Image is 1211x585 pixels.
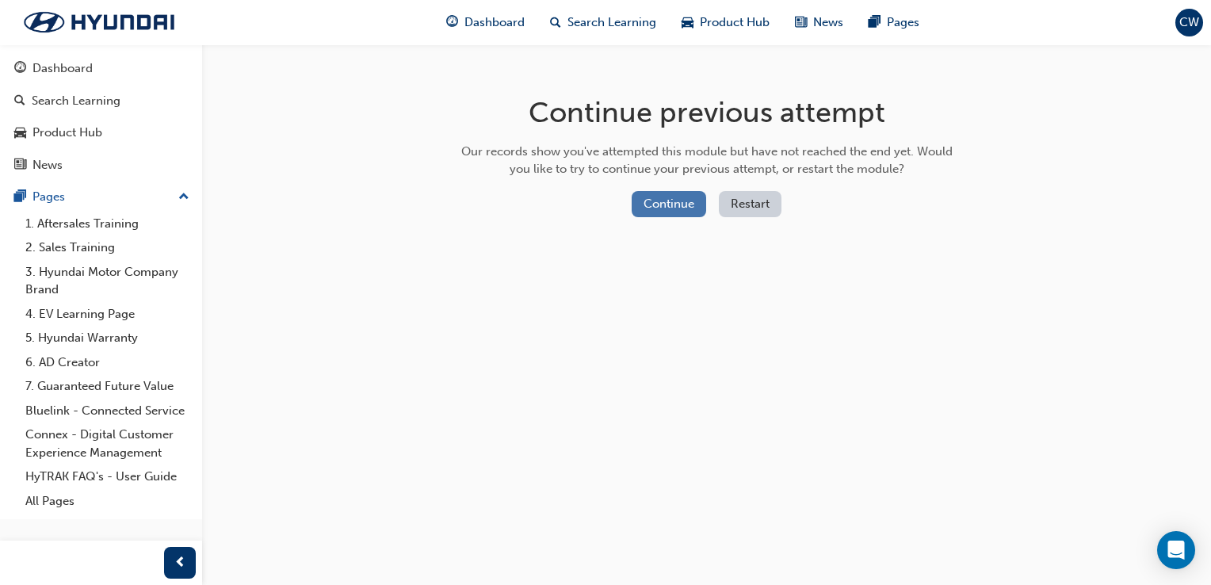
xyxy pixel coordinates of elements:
div: Dashboard [32,59,93,78]
span: CW [1179,13,1199,32]
span: guage-icon [446,13,458,32]
a: search-iconSearch Learning [537,6,669,39]
span: up-icon [178,187,189,208]
a: guage-iconDashboard [434,6,537,39]
a: 5. Hyundai Warranty [19,326,196,350]
a: 7. Guaranteed Future Value [19,374,196,399]
span: car-icon [682,13,693,32]
a: 6. AD Creator [19,350,196,375]
span: search-icon [550,13,561,32]
span: Dashboard [464,13,525,32]
button: Continue [632,191,706,217]
a: 2. Sales Training [19,235,196,260]
div: Open Intercom Messenger [1157,531,1195,569]
a: Dashboard [6,54,196,83]
a: car-iconProduct Hub [669,6,782,39]
img: Trak [8,6,190,39]
span: Pages [887,13,919,32]
span: Search Learning [567,13,656,32]
span: prev-icon [174,553,186,573]
h1: Continue previous attempt [456,95,958,130]
span: guage-icon [14,62,26,76]
div: Pages [32,188,65,206]
span: search-icon [14,94,25,109]
span: News [813,13,843,32]
div: Search Learning [32,92,120,110]
span: car-icon [14,126,26,140]
button: CW [1175,9,1203,36]
a: HyTRAK FAQ's - User Guide [19,465,196,489]
span: pages-icon [869,13,881,32]
a: Product Hub [6,118,196,147]
a: Bluelink - Connected Service [19,399,196,423]
a: 1. Aftersales Training [19,212,196,236]
a: Search Learning [6,86,196,116]
button: Pages [6,182,196,212]
span: news-icon [795,13,807,32]
button: DashboardSearch LearningProduct HubNews [6,51,196,182]
a: news-iconNews [782,6,856,39]
span: Product Hub [700,13,770,32]
button: Restart [719,191,781,217]
span: news-icon [14,159,26,173]
div: News [32,156,63,174]
div: Our records show you've attempted this module but have not reached the end yet. Would you like to... [456,143,958,178]
div: Product Hub [32,124,102,142]
a: 3. Hyundai Motor Company Brand [19,260,196,302]
a: pages-iconPages [856,6,932,39]
a: All Pages [19,489,196,514]
span: pages-icon [14,190,26,205]
a: 4. EV Learning Page [19,302,196,327]
a: Connex - Digital Customer Experience Management [19,422,196,465]
a: News [6,151,196,180]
